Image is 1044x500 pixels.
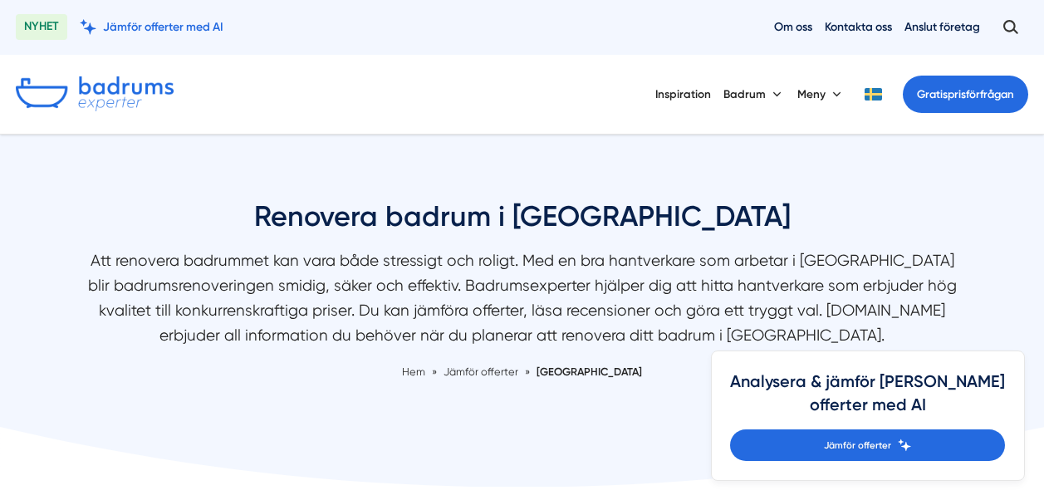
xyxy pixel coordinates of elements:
a: Jämför offerter [444,365,521,378]
h1: Renovera badrum i [GEOGRAPHIC_DATA] [82,198,963,248]
img: Badrumsexperter.se logotyp [16,76,174,111]
a: Om oss [774,19,812,35]
span: » [525,364,530,380]
button: Öppna sök [993,12,1028,42]
a: Gratisprisförfrågan [903,76,1028,113]
a: Kontakta oss [825,19,892,35]
span: Jämför offerter [444,365,518,378]
a: Anslut företag [904,19,980,35]
a: Inspiration [655,73,711,115]
button: Meny [797,73,845,115]
span: Jämför offerter [824,438,891,453]
span: NYHET [16,14,67,40]
p: Att renovera badrummet kan vara både stressigt och roligt. Med en bra hantverkare som arbetar i [... [82,248,963,355]
a: Jämför offerter med AI [80,19,223,35]
a: [GEOGRAPHIC_DATA] [537,365,642,378]
span: Gratis [917,88,948,100]
h4: Analysera & jämför [PERSON_NAME] offerter med AI [730,370,1005,429]
button: Badrum [723,73,785,115]
a: Hem [402,365,425,378]
span: » [432,364,437,380]
nav: Breadcrumb [82,364,963,380]
a: Jämför offerter [730,429,1005,461]
span: Jämför offerter med AI [103,19,223,35]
